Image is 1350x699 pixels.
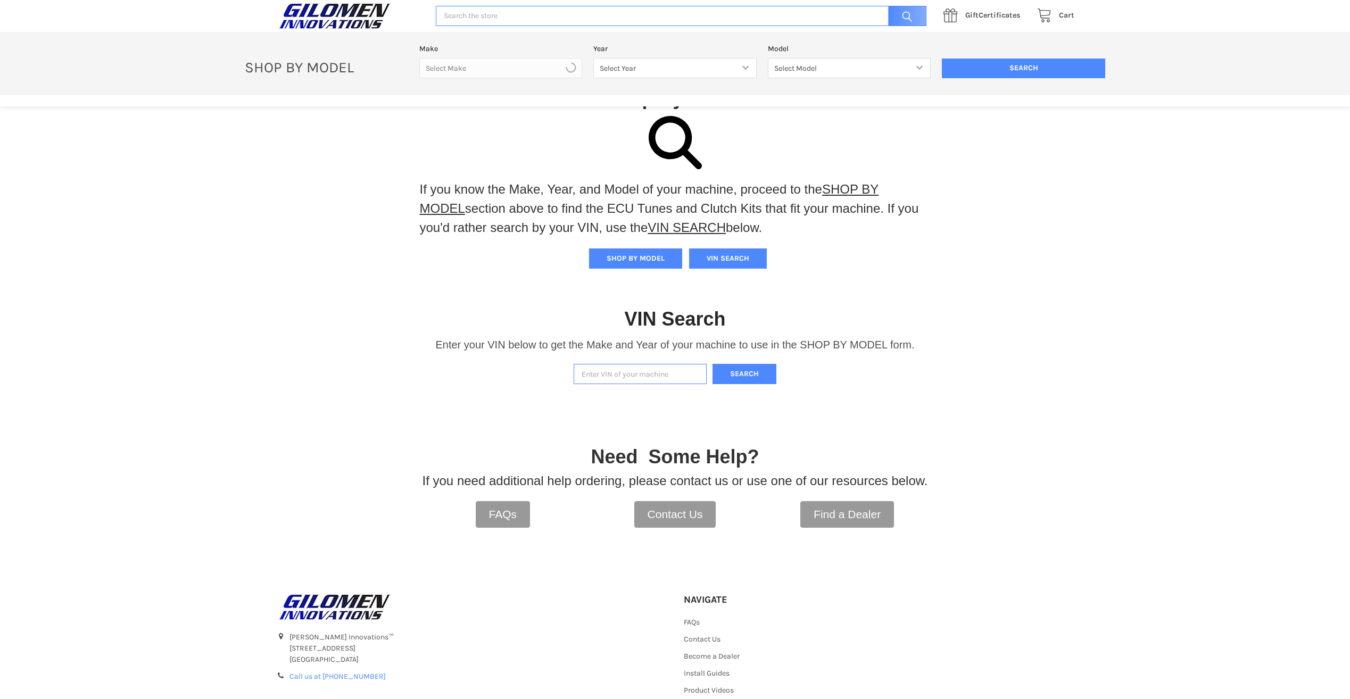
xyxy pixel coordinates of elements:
img: GILOMEN INNOVATIONS [276,3,393,29]
a: SHOP BY MODEL [420,182,879,215]
a: VIN SEARCH [648,220,726,235]
address: [PERSON_NAME] Innovations™ [STREET_ADDRESS] [GEOGRAPHIC_DATA] [289,631,666,665]
a: Cart [1031,9,1074,22]
a: Product Videos [684,686,734,695]
a: FAQs [476,501,531,528]
span: Gift [965,11,979,20]
input: Search the store [436,6,926,27]
button: SHOP BY MODEL [589,248,682,269]
a: Become a Dealer [684,652,740,661]
a: GILOMEN INNOVATIONS [276,594,667,620]
label: Year [593,43,757,54]
a: GiftCertificates [938,9,1031,22]
label: Make [419,43,583,54]
a: Contact Us [634,501,716,528]
input: Search [942,59,1105,79]
p: Need Some Help? [591,443,759,471]
a: Find a Dealer [800,501,894,528]
p: If you need additional help ordering, please contact us or use one of our resources below. [423,471,928,490]
a: Call us at [PHONE_NUMBER] [289,672,386,681]
span: Cart [1059,11,1074,20]
button: Search [713,364,776,385]
h5: Navigate [684,594,802,606]
img: GILOMEN INNOVATIONS [276,594,393,620]
input: Enter VIN of your machine [574,364,707,385]
a: GILOMEN INNOVATIONS [276,3,425,29]
button: VIN SEARCH [689,248,767,269]
p: If you know the Make, Year, and Model of your machine, proceed to the section above to find the E... [420,180,931,237]
a: Install Guides [684,669,730,678]
input: Search [883,6,926,27]
p: Enter your VIN below to get the Make and Year of your machine to use in the SHOP BY MODEL form. [435,337,914,353]
a: FAQs [684,618,700,627]
a: Contact Us [684,635,720,644]
p: SHOP BY MODEL [239,58,414,77]
label: Model [768,43,931,54]
span: Certificates [965,11,1020,20]
h1: VIN Search [624,307,725,331]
